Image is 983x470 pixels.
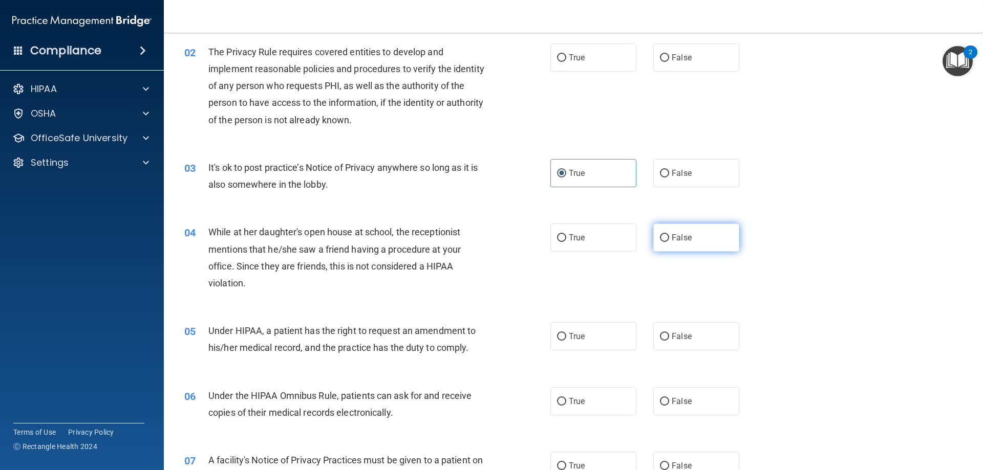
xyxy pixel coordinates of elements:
span: 07 [184,455,196,467]
span: The Privacy Rule requires covered entities to develop and implement reasonable policies and proce... [208,47,484,125]
span: Ⓒ Rectangle Health 2024 [13,441,97,452]
p: Settings [31,156,69,169]
span: 03 [184,162,196,174]
p: OSHA [31,107,56,120]
span: While at her daughter's open house at school, the receptionist mentions that he/she saw a friend ... [208,227,461,288]
a: HIPAA [12,83,149,95]
span: False [672,331,692,341]
span: False [672,168,692,178]
span: True [569,53,585,62]
span: 05 [184,325,196,338]
span: 04 [184,227,196,239]
input: True [557,170,566,177]
span: True [569,233,585,242]
span: True [569,168,585,178]
span: True [569,396,585,406]
a: Settings [12,156,149,169]
span: True [569,331,585,341]
input: False [660,398,669,406]
a: Privacy Policy [68,427,114,437]
input: False [660,462,669,470]
iframe: Drift Widget Chat Controller [806,397,971,438]
button: Open Resource Center, 2 new notifications [943,46,973,76]
span: Under HIPAA, a patient has the right to request an amendment to his/her medical record, and the p... [208,325,476,353]
input: False [660,234,669,242]
input: True [557,398,566,406]
input: False [660,54,669,62]
input: True [557,462,566,470]
p: HIPAA [31,83,57,95]
span: False [672,233,692,242]
img: PMB logo [12,11,152,31]
span: 02 [184,47,196,59]
span: It's ok to post practice’s Notice of Privacy anywhere so long as it is also somewhere in the lobby. [208,162,478,190]
input: True [557,333,566,341]
a: OSHA [12,107,149,120]
h4: Compliance [30,43,101,58]
p: OfficeSafe University [31,132,127,144]
input: True [557,54,566,62]
input: False [660,333,669,341]
a: OfficeSafe University [12,132,149,144]
div: 2 [969,52,972,65]
input: True [557,234,566,242]
span: False [672,53,692,62]
span: 06 [184,390,196,402]
span: Under the HIPAA Omnibus Rule, patients can ask for and receive copies of their medical records el... [208,390,472,418]
a: Terms of Use [13,427,56,437]
span: False [672,396,692,406]
input: False [660,170,669,177]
